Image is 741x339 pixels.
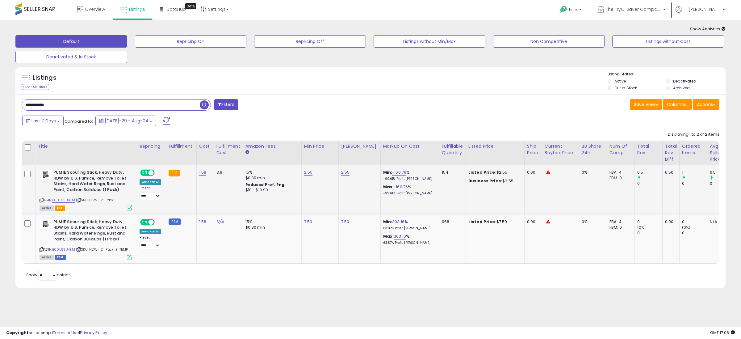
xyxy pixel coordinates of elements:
[185,3,196,9] div: Tooltip anchor
[140,143,163,150] div: Repricing
[710,181,735,186] div: 0
[245,225,297,230] div: $0.30 min
[383,241,434,245] p: 63.87% Profit [PERSON_NAME]
[609,219,630,225] div: FBA: 4
[609,175,630,181] div: FBM: 0
[22,116,64,126] button: Last 7 Days
[154,170,164,176] span: OFF
[682,230,707,236] div: 0
[216,170,238,175] div: 3.9
[199,143,211,150] div: Cost
[383,233,394,239] b: Max:
[95,116,156,126] button: [DATE]-29 - Aug-04
[105,118,149,124] span: [DATE]-29 - Aug-04
[637,181,662,186] div: 0
[129,6,145,12] span: Listings
[569,7,577,12] span: Help
[560,6,567,13] i: Get Help
[40,219,52,228] img: 41WG2oGfeHL._SL40_.jpg
[140,179,161,185] div: Amazon AI
[38,143,134,150] div: Title
[383,184,434,196] div: %
[609,143,632,156] div: Num of Comp.
[383,219,434,231] div: %
[383,219,392,225] b: Min:
[166,6,186,12] span: DataHub
[40,255,54,260] span: All listings currently available for purchase on Amazon
[693,99,719,110] button: Actions
[199,219,207,225] a: 1.58
[665,219,675,225] div: 0.00
[15,35,127,48] button: Default
[76,247,128,252] span: | SKU: HDW-12-1Pack-B-TEMP
[52,247,75,252] a: B00L6SU4EM
[663,99,692,110] button: Columns
[682,225,691,230] small: (0%)
[341,143,378,150] div: [PERSON_NAME]
[468,219,496,225] b: Listed Price:
[52,197,75,203] a: B00L6SU4EM
[304,169,313,176] a: 2.55
[710,170,735,175] div: 6.5
[40,170,52,179] img: 41WG2oGfeHL._SL40_.jpg
[85,6,105,12] span: Overview
[380,141,439,165] th: The percentage added to the cost of goods (COGS) that forms the calculator for Min & Max prices.
[710,143,732,163] div: Avg Selling Price
[199,169,207,176] a: 1.58
[216,219,224,225] a: N/A
[254,35,366,48] button: Repricing Off
[637,143,660,156] div: Total Rev.
[40,170,132,210] div: ASIN:
[169,170,180,176] small: FBA
[442,170,461,175] div: 154
[216,143,240,156] div: Fulfillment Cost
[33,74,57,82] h5: Listings
[527,143,539,156] div: Ship Price
[555,1,588,20] a: Help
[141,170,149,176] span: ON
[214,99,238,110] button: Filters
[468,170,520,175] div: $2.55
[673,85,690,91] label: Archived
[606,6,661,12] span: The FryOilSaver Company
[55,206,65,211] span: FBA
[154,219,164,225] span: OFF
[468,219,520,225] div: $7.50
[383,226,434,231] p: 63.87% Profit [PERSON_NAME]
[545,143,576,156] div: Current Buybox Price
[682,143,705,156] div: Ordered Items
[668,132,719,138] div: Displaying 1 to 2 of 2 items
[55,255,66,260] span: FBM
[684,6,721,12] span: Hi [PERSON_NAME]
[667,101,686,108] span: Columns
[468,169,496,175] b: Listed Price:
[665,170,675,175] div: 6.50
[442,143,463,156] div: Fulfillable Quantity
[608,71,726,77] p: Listing States:
[690,26,726,32] span: Show Analytics
[245,182,286,187] b: Reduced Prof. Rng.
[383,234,434,245] div: %
[15,51,127,63] button: Deactivated & In Stock
[710,219,730,225] div: N/A
[614,78,626,84] label: Active
[682,170,707,175] div: 1
[383,169,392,175] b: Min:
[383,177,434,181] p: -99.61% Profit [PERSON_NAME]
[612,35,724,48] button: Listings without Cost
[169,218,181,225] small: FBM
[394,233,406,239] a: 303.16
[630,99,662,110] button: Save View
[304,219,312,225] a: 7.50
[65,118,93,124] span: Compared to:
[682,219,707,225] div: 0
[609,170,630,175] div: FBA: 4
[374,35,485,48] button: Listings without Min/Max
[392,169,406,176] a: -160.76
[493,35,605,48] button: Non Competitive
[665,143,677,163] div: Total Rev. Diff.
[31,118,56,124] span: Last 7 Days
[140,229,161,234] div: Amazon AI
[245,150,249,155] small: Amazon Fees.
[582,143,604,156] div: BB Share 24h.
